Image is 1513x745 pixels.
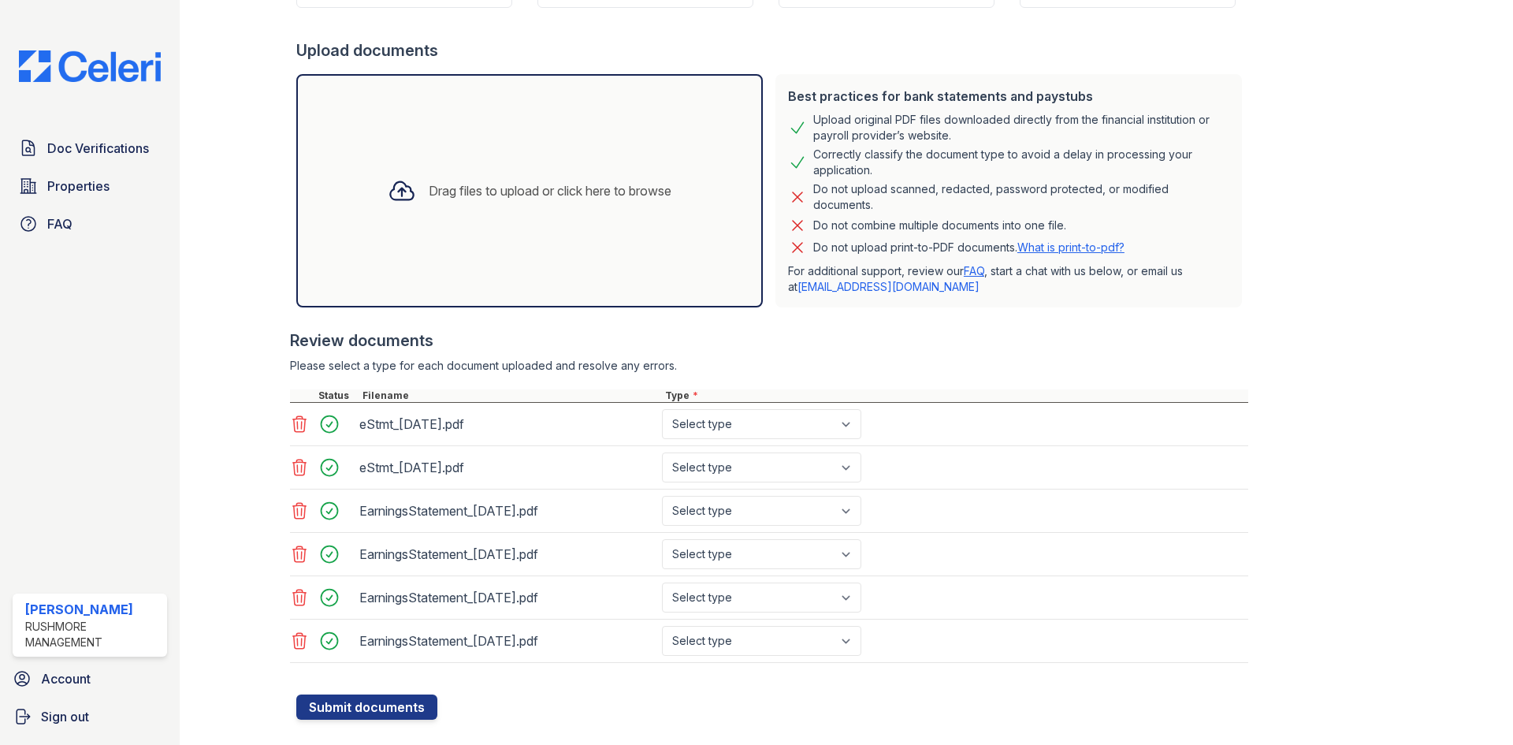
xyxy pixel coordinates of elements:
[47,139,149,158] span: Doc Verifications
[359,389,662,402] div: Filename
[813,240,1125,255] p: Do not upload print-to-PDF documents.
[25,619,161,650] div: Rushmore Management
[813,112,1229,143] div: Upload original PDF files downloaded directly from the financial institution or payroll provider’...
[13,208,167,240] a: FAQ
[25,600,161,619] div: [PERSON_NAME]
[41,707,89,726] span: Sign out
[359,585,656,610] div: EarningsStatement_[DATE].pdf
[429,181,671,200] div: Drag files to upload or click here to browse
[359,412,656,437] div: eStmt_[DATE].pdf
[964,264,984,278] a: FAQ
[359,455,656,480] div: eStmt_[DATE].pdf
[797,280,980,293] a: [EMAIL_ADDRESS][DOMAIN_NAME]
[662,389,1248,402] div: Type
[290,330,1248,352] div: Review documents
[296,695,437,720] button: Submit documents
[788,263,1229,295] p: For additional support, review our , start a chat with us below, or email us at
[359,498,656,523] div: EarningsStatement_[DATE].pdf
[788,87,1229,106] div: Best practices for bank statements and paystubs
[315,389,359,402] div: Status
[290,358,1248,374] div: Please select a type for each document uploaded and resolve any errors.
[41,669,91,688] span: Account
[1017,240,1125,254] a: What is print-to-pdf?
[813,147,1229,178] div: Correctly classify the document type to avoid a delay in processing your application.
[359,628,656,654] div: EarningsStatement_[DATE].pdf
[47,214,72,233] span: FAQ
[13,170,167,202] a: Properties
[296,39,1248,61] div: Upload documents
[813,216,1066,235] div: Do not combine multiple documents into one file.
[6,663,173,695] a: Account
[6,50,173,82] img: CE_Logo_Blue-a8612792a0a2168367f1c8372b55b34899dd931a85d93a1a3d3e32e68fde9ad4.png
[359,542,656,567] div: EarningsStatement_[DATE].pdf
[6,701,173,732] a: Sign out
[813,181,1229,213] div: Do not upload scanned, redacted, password protected, or modified documents.
[13,132,167,164] a: Doc Verifications
[47,177,110,196] span: Properties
